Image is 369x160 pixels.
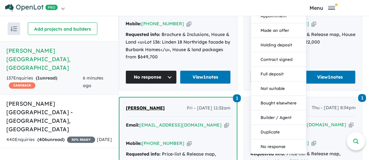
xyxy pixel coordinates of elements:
[11,27,17,31] img: sort.svg
[233,94,241,102] span: 1
[305,70,356,84] a: View1notes
[126,151,161,157] strong: Requested info:
[233,93,241,102] a: 1
[251,38,306,52] button: Holding deposit
[349,121,354,128] button: Copy
[251,96,306,110] button: Bought elsewhere
[126,21,141,27] strong: Mobile:
[126,70,177,84] button: No response
[6,46,112,72] h5: [PERSON_NAME][GEOGRAPHIC_DATA] , [GEOGRAPHIC_DATA]
[9,82,35,89] span: CASHBACK
[358,93,366,102] a: 1
[126,140,142,146] strong: Mobile:
[5,4,58,12] img: Openlot PRO Logo White
[187,104,231,112] span: Fri - [DATE] 11:32am
[37,137,65,142] strong: ( unread)
[126,32,160,37] strong: Requested info:
[224,122,229,128] button: Copy
[142,140,184,146] a: [PHONE_NUMBER]
[358,94,366,102] span: 1
[126,122,139,128] strong: Email:
[141,21,184,27] a: [PHONE_NUMBER]
[250,140,266,146] strong: Mobile:
[39,137,47,142] span: 406
[250,21,266,27] strong: Mobile:
[6,136,95,144] div: 440 Enquir ies
[251,67,306,81] button: Full deposit
[251,23,306,38] button: Made an offer
[251,52,306,67] button: Contract signed
[36,75,57,81] strong: ( unread)
[126,31,231,61] div: Brochure & Inclusions, House & Land <u>Lot 136: Linden 18 Northridge facade by Burbank Homes</u>,...
[250,31,356,46] div: Price-list & Release map, House & land packages from $622,000
[187,21,191,27] button: Copy
[278,5,367,11] button: Toggle navigation
[28,22,97,35] button: Add projects and builders
[311,21,316,27] button: Copy
[187,140,192,147] button: Copy
[251,81,306,96] button: Not suitable
[6,74,83,90] div: 137 Enquir ies
[139,122,222,128] a: [EMAIL_ADDRESS][DOMAIN_NAME]
[251,139,306,154] button: No response
[6,99,112,133] h5: [PERSON_NAME][GEOGRAPHIC_DATA] - [GEOGRAPHIC_DATA] , [GEOGRAPHIC_DATA]
[250,104,289,112] a: [PERSON_NAME]
[250,32,285,37] strong: Requested info:
[250,122,264,127] strong: Email:
[251,9,306,23] button: Appointment
[97,137,112,142] span: [DATE]
[126,105,165,111] span: [PERSON_NAME]
[311,140,316,146] button: Copy
[312,104,356,112] span: Thu - [DATE] 8:34pm
[250,105,289,110] span: [PERSON_NAME]
[250,70,302,84] button: No response
[180,70,231,84] a: View1notes
[37,75,40,81] span: 1
[67,137,95,143] span: 30 % READY
[251,125,306,139] button: Duplicate
[83,75,103,88] span: 6 minutes ago
[251,110,306,125] button: Builder / Agent
[126,104,165,112] a: [PERSON_NAME]
[250,151,285,157] strong: Requested info:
